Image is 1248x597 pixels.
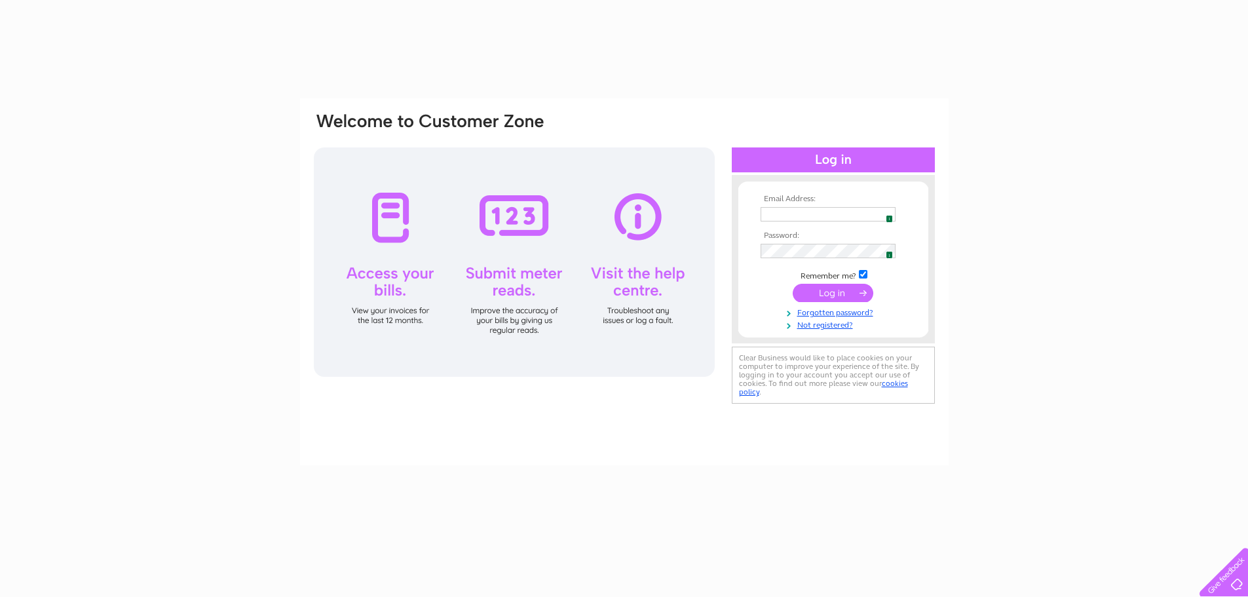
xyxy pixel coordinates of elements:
a: Forgotten password? [761,305,909,318]
a: cookies policy [739,379,908,396]
input: Submit [793,284,873,302]
a: Not registered? [761,318,909,330]
th: Email Address: [757,195,909,204]
td: Remember me? [757,268,909,281]
span: 1 [886,251,893,259]
div: Clear Business would like to place cookies on your computer to improve your experience of the sit... [732,347,935,404]
img: npw-badge-icon.svg [880,209,891,220]
span: 1 [886,215,893,223]
img: npw-badge-icon.svg [880,246,891,256]
th: Password: [757,231,909,241]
